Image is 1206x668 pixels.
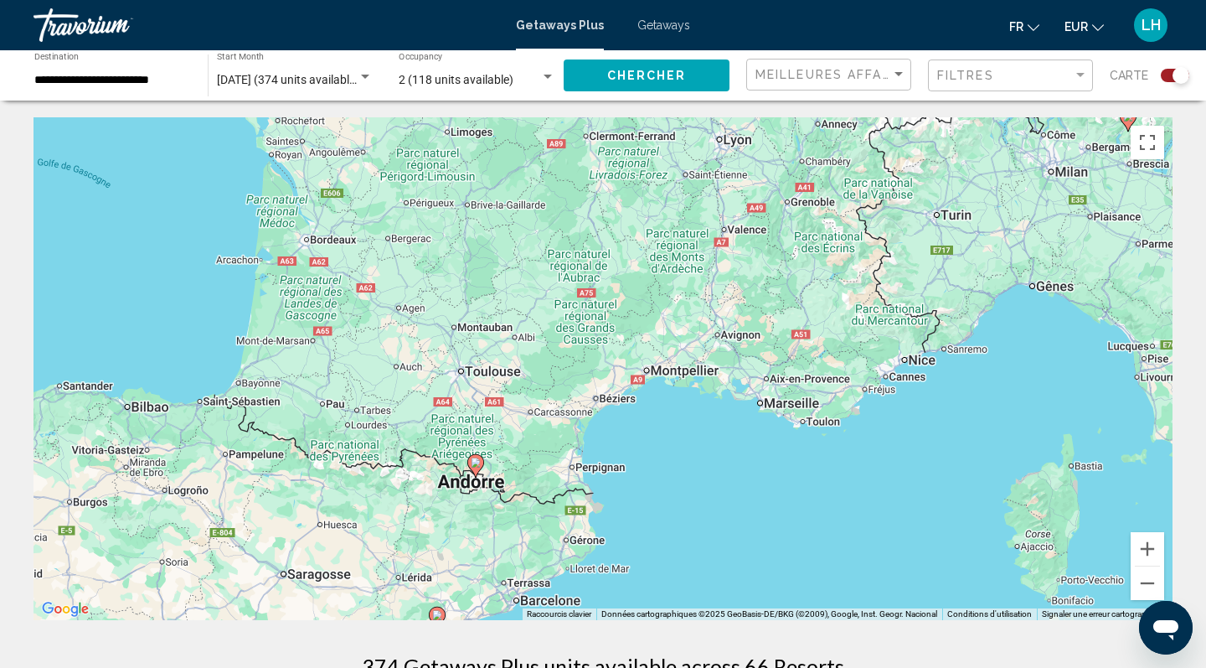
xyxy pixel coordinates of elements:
[1009,20,1023,34] span: fr
[38,598,93,620] a: Ouvrir cette zone dans Google Maps (dans une nouvelle fenêtre)
[755,68,906,82] mat-select: Sort by
[1064,20,1088,34] span: EUR
[1129,8,1172,43] button: User Menu
[1064,14,1104,39] button: Change currency
[399,73,513,86] span: 2 (118 units available)
[564,60,729,91] button: Chercher
[1131,567,1164,600] button: Zoom arrière
[601,609,937,619] span: Données cartographiques ©2025 GeoBasis-DE/BKG (©2009), Google, Inst. Geogr. Nacional
[527,608,591,620] button: Raccourcis clavier
[217,73,359,86] span: [DATE] (374 units available)
[1131,126,1164,159] button: Passer en plein écran
[637,18,690,32] a: Getaways
[1009,14,1039,39] button: Change language
[928,59,1093,93] button: Filter
[1142,17,1161,34] span: LH
[607,70,687,83] span: Chercher
[937,69,994,82] span: Filtres
[38,598,93,620] img: Google
[33,8,499,42] a: Travorium
[755,68,914,81] span: Meilleures affaires
[947,609,1032,619] a: Conditions d'utilisation
[1131,532,1164,566] button: Zoom avant
[516,18,604,32] a: Getaways Plus
[1110,64,1148,87] span: Carte
[1139,601,1193,655] iframe: Bouton de lancement de la fenêtre de messagerie
[1042,609,1167,619] a: Signaler une erreur cartographique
